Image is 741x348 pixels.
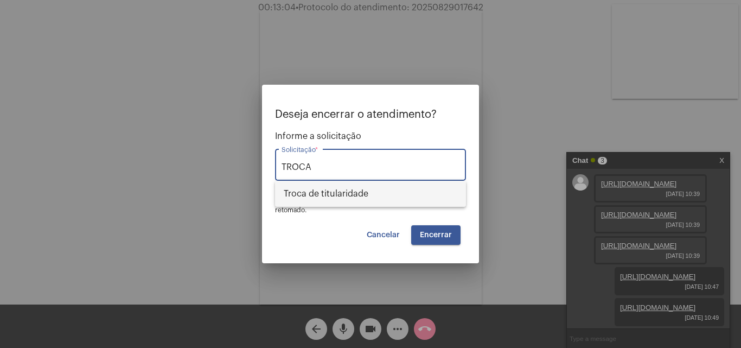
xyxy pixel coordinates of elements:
[275,109,466,121] p: Deseja encerrar o atendimento?
[284,181,457,207] span: Troca de titularidade
[275,197,452,213] span: OBS: O atendimento depois de encerrado não poderá ser retomado.
[282,162,459,172] input: Buscar solicitação
[411,225,461,245] button: Encerrar
[420,231,452,239] span: Encerrar
[367,231,400,239] span: Cancelar
[358,225,408,245] button: Cancelar
[275,131,466,141] span: Informe a solicitação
